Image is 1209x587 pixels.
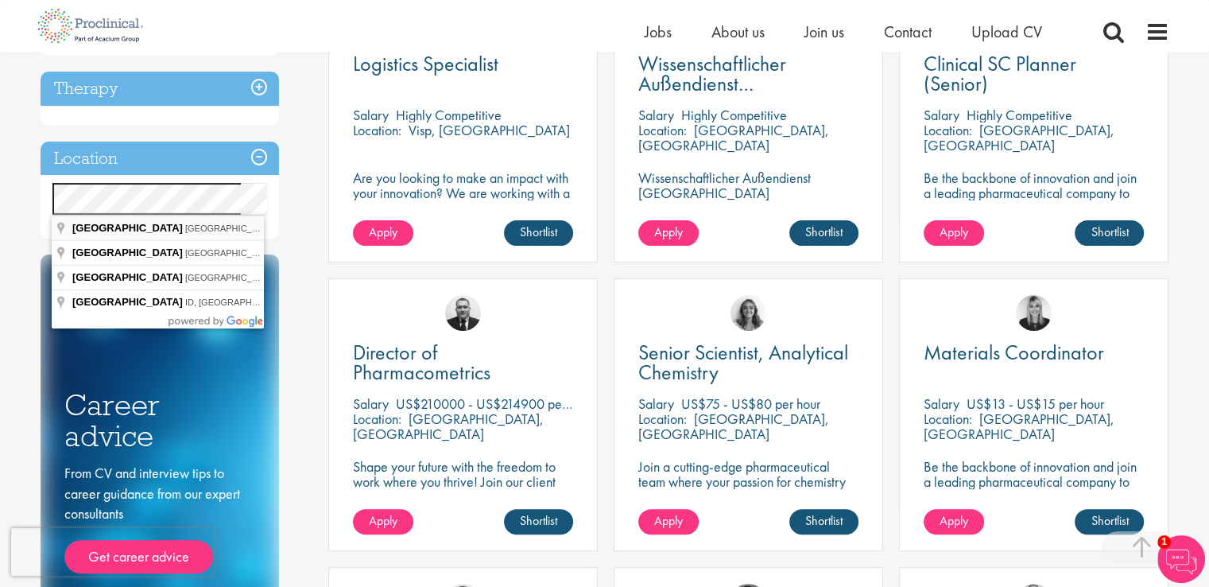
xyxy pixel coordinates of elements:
[638,509,699,535] a: Apply
[638,121,829,154] p: [GEOGRAPHIC_DATA], [GEOGRAPHIC_DATA]
[353,339,490,386] span: Director of Pharmacometrics
[353,54,573,74] a: Logistics Specialist
[41,72,279,106] h3: Therapy
[1157,535,1205,583] img: Chatbot
[924,220,984,246] a: Apply
[369,224,397,240] span: Apply
[638,54,858,94] a: Wissenschaftlicher Außendienst [GEOGRAPHIC_DATA]
[353,170,573,246] p: Are you looking to make an impact with your innovation? We are working with a well-established ph...
[1075,220,1144,246] a: Shortlist
[504,509,573,535] a: Shortlist
[72,247,183,259] span: [GEOGRAPHIC_DATA]
[638,410,829,443] p: [GEOGRAPHIC_DATA], [GEOGRAPHIC_DATA]
[638,121,687,139] span: Location:
[924,410,972,428] span: Location:
[924,54,1144,94] a: Clinical SC Planner (Senior)
[1016,295,1052,331] img: Janelle Jones
[940,512,968,529] span: Apply
[369,512,397,529] span: Apply
[396,395,605,413] p: US$210000 - US$214900 per annum
[64,463,255,573] div: From CV and interview tips to career guidance from our expert consultants
[64,390,255,451] h3: Career advice
[924,509,984,535] a: Apply
[353,50,498,77] span: Logistics Specialist
[638,170,858,200] p: Wissenschaftlicher Außendienst [GEOGRAPHIC_DATA]
[185,248,372,258] span: [GEOGRAPHIC_DATA], [GEOGRAPHIC_DATA]
[924,395,959,413] span: Salary
[445,295,481,331] img: Jakub Hanas
[645,21,672,42] a: Jobs
[638,339,848,386] span: Senior Scientist, Analytical Chemistry
[924,343,1144,363] a: Materials Coordinator
[924,106,959,124] span: Salary
[11,528,215,576] iframe: reCAPTCHA
[72,296,183,308] span: [GEOGRAPHIC_DATA]
[638,106,674,124] span: Salary
[353,220,413,246] a: Apply
[924,410,1114,443] p: [GEOGRAPHIC_DATA], [GEOGRAPHIC_DATA]
[353,343,573,383] a: Director of Pharmacometrics
[730,295,766,331] img: Jackie Cerchio
[638,343,858,383] a: Senior Scientist, Analytical Chemistry
[353,395,389,413] span: Salary
[1157,535,1171,549] span: 1
[924,170,1144,231] p: Be the backbone of innovation and join a leading pharmaceutical company to help keep life-changin...
[924,121,1114,154] p: [GEOGRAPHIC_DATA], [GEOGRAPHIC_DATA]
[789,220,858,246] a: Shortlist
[924,121,972,139] span: Location:
[940,224,968,240] span: Apply
[924,50,1076,97] span: Clinical SC Planner (Senior)
[804,21,844,42] a: Join us
[681,395,820,413] p: US$75 - US$80 per hour
[504,220,573,246] a: Shortlist
[353,121,401,139] span: Location:
[41,142,279,176] h3: Location
[924,459,1144,519] p: Be the backbone of innovation and join a leading pharmaceutical company to help keep life-changin...
[396,106,502,124] p: Highly Competitive
[924,339,1104,366] span: Materials Coordinator
[353,459,573,519] p: Shape your future with the freedom to work where you thrive! Join our client with this Director p...
[789,509,858,535] a: Shortlist
[72,271,183,283] span: [GEOGRAPHIC_DATA]
[638,50,830,117] span: Wissenschaftlicher Außendienst [GEOGRAPHIC_DATA]
[638,459,858,519] p: Join a cutting-edge pharmaceutical team where your passion for chemistry will help shape the futu...
[681,106,787,124] p: Highly Competitive
[638,410,687,428] span: Location:
[967,106,1072,124] p: Highly Competitive
[185,297,290,307] span: ID, [GEOGRAPHIC_DATA]
[1075,509,1144,535] a: Shortlist
[654,224,683,240] span: Apply
[638,220,699,246] a: Apply
[884,21,932,42] a: Contact
[353,509,413,535] a: Apply
[409,121,570,139] p: Visp, [GEOGRAPHIC_DATA]
[353,106,389,124] span: Salary
[353,410,401,428] span: Location:
[353,410,544,443] p: [GEOGRAPHIC_DATA], [GEOGRAPHIC_DATA]
[711,21,765,42] a: About us
[967,395,1104,413] p: US$13 - US$15 per hour
[638,395,674,413] span: Salary
[185,273,277,282] span: [GEOGRAPHIC_DATA]
[971,21,1042,42] a: Upload CV
[72,222,183,234] span: [GEOGRAPHIC_DATA]
[654,512,683,529] span: Apply
[185,224,277,233] span: [GEOGRAPHIC_DATA]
